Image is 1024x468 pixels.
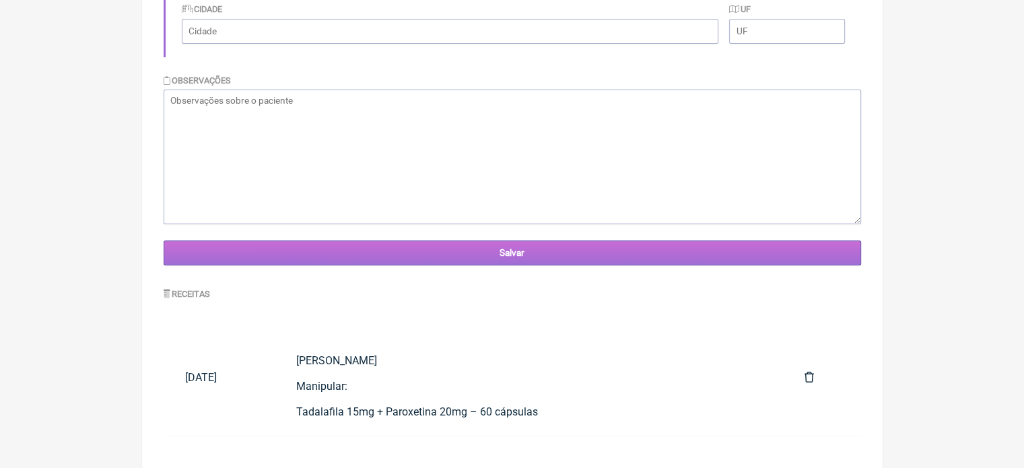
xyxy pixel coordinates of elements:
[274,331,782,425] a: [PERSON_NAME]Manipular:Tadalafila 15mg + Paroxetina 20mg – 60 cápsulasTomar 1 cápsula todas as no...
[164,289,211,299] label: Receitas
[164,240,861,265] input: Salvar
[296,354,761,367] div: [PERSON_NAME]
[164,360,275,395] a: [DATE]
[164,75,232,86] label: Observações
[296,405,761,418] div: Tadalafila 15mg + Paroxetina 20mg – 60 cápsulas
[296,380,761,393] div: Manipular:
[729,19,844,44] input: UF
[182,4,223,14] label: Cidade
[729,4,751,14] label: UF
[182,19,719,44] input: Cidade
